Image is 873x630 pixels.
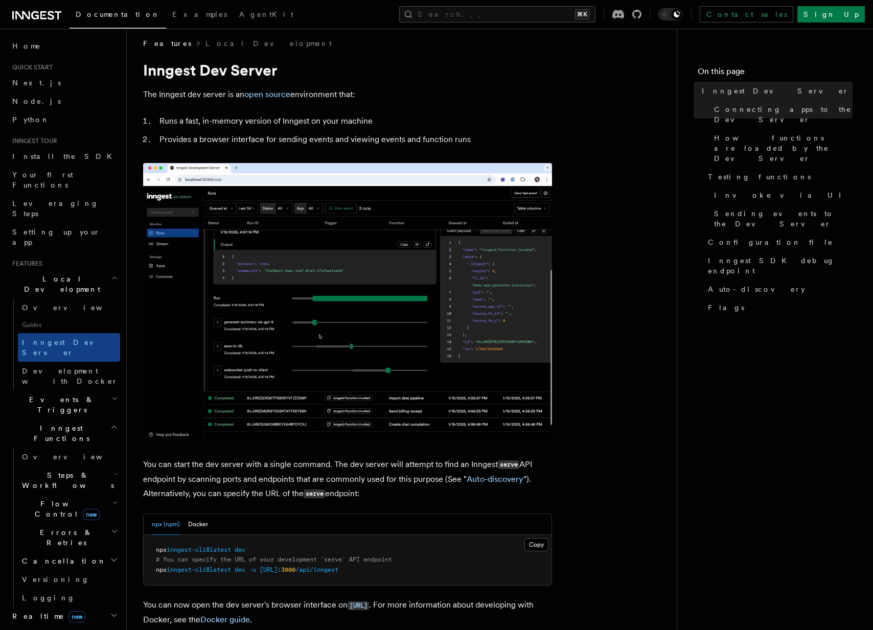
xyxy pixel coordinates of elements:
[8,223,120,251] a: Setting up your app
[18,448,120,466] a: Overview
[12,228,100,246] span: Setting up your app
[260,566,281,573] span: [URL]:
[143,457,552,501] p: You can start the dev server with a single command. The dev server will attempt to find an Innges...
[524,538,548,551] button: Copy
[235,546,245,553] span: dev
[68,611,85,622] span: new
[22,453,127,461] span: Overview
[8,92,120,110] a: Node.js
[244,89,290,99] a: open source
[22,594,75,602] span: Logging
[704,298,853,317] a: Flags
[156,556,392,563] span: # You can specify the URL of your development `serve` API endpoint
[8,260,42,268] span: Features
[704,168,853,186] a: Testing functions
[22,304,127,312] span: Overview
[18,556,106,566] span: Cancellation
[239,10,293,18] span: AgentKit
[156,546,167,553] span: npx
[8,137,57,145] span: Inngest tour
[18,333,120,362] a: Inngest Dev Server
[702,86,849,96] span: Inngest Dev Server
[8,74,120,92] a: Next.js
[304,489,325,498] code: serve
[18,317,120,333] span: Guides
[710,186,853,204] a: Invoke via UI
[714,104,853,125] span: Connecting apps to the Dev Server
[281,566,295,573] span: 3000
[658,8,683,20] button: Toggle dark mode
[167,566,231,573] span: inngest-cli@latest
[188,514,208,535] button: Docker
[152,514,180,535] button: npx (npm)
[8,298,120,390] div: Local Development
[18,552,120,570] button: Cancellation
[200,615,250,624] a: Docker guide
[498,460,519,469] code: serve
[714,208,853,229] span: Sending events to the Dev Server
[12,199,99,218] span: Leveraging Steps
[18,589,120,607] a: Logging
[18,499,112,519] span: Flow Control
[295,566,338,573] span: /api/inngest
[18,466,120,495] button: Steps & Workflows
[12,41,41,51] span: Home
[8,419,120,448] button: Inngest Functions
[235,566,245,573] span: dev
[714,190,850,200] span: Invoke via UI
[18,527,111,548] span: Errors & Retries
[143,38,191,49] span: Features
[708,172,811,182] span: Testing functions
[12,79,61,87] span: Next.js
[710,100,853,129] a: Connecting apps to the Dev Server
[143,163,552,441] img: Dev Server Demo
[714,133,853,164] span: How functions are loaded by the Dev Server
[143,87,552,102] p: The Inngest dev server is an environment that:
[8,607,120,625] button: Realtimenew
[708,302,744,313] span: Flags
[18,570,120,589] a: Versioning
[143,598,552,627] p: You can now open the dev server's browser interface on . For more information about developing wi...
[710,129,853,168] a: How functions are loaded by the Dev Server
[83,509,100,520] span: new
[18,362,120,390] a: Development with Docker
[8,394,111,415] span: Events & Triggers
[698,82,853,100] a: Inngest Dev Server
[22,575,89,584] span: Versioning
[249,566,256,573] span: -u
[18,470,114,491] span: Steps & Workflows
[156,132,552,147] li: Provides a browser interface for sending events and viewing events and function runs
[710,204,853,233] a: Sending events to the Dev Server
[70,3,166,29] a: Documentation
[156,114,552,128] li: Runs a fast, in-memory version of Inngest on your machine
[166,3,233,28] a: Examples
[698,65,853,82] h4: On this page
[8,390,120,419] button: Events & Triggers
[205,38,332,49] a: Local Development
[172,10,227,18] span: Examples
[8,147,120,166] a: Install the SDK
[167,546,231,553] span: inngest-cli@latest
[233,3,300,28] a: AgentKit
[8,110,120,129] a: Python
[708,255,853,276] span: Inngest SDK debug endpoint
[8,270,120,298] button: Local Development
[704,251,853,280] a: Inngest SDK debug endpoint
[348,600,369,610] a: [URL]
[156,566,167,573] span: npx
[797,6,865,22] a: Sign Up
[8,423,110,444] span: Inngest Functions
[8,37,120,55] a: Home
[8,611,85,621] span: Realtime
[467,474,523,484] a: Auto-discovery
[704,280,853,298] a: Auto-discovery
[18,495,120,523] button: Flow Controlnew
[22,338,109,357] span: Inngest Dev Server
[12,171,73,189] span: Your first Functions
[12,115,50,124] span: Python
[8,194,120,223] a: Leveraging Steps
[18,298,120,317] a: Overview
[18,523,120,552] button: Errors & Retries
[8,274,111,294] span: Local Development
[12,97,61,105] span: Node.js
